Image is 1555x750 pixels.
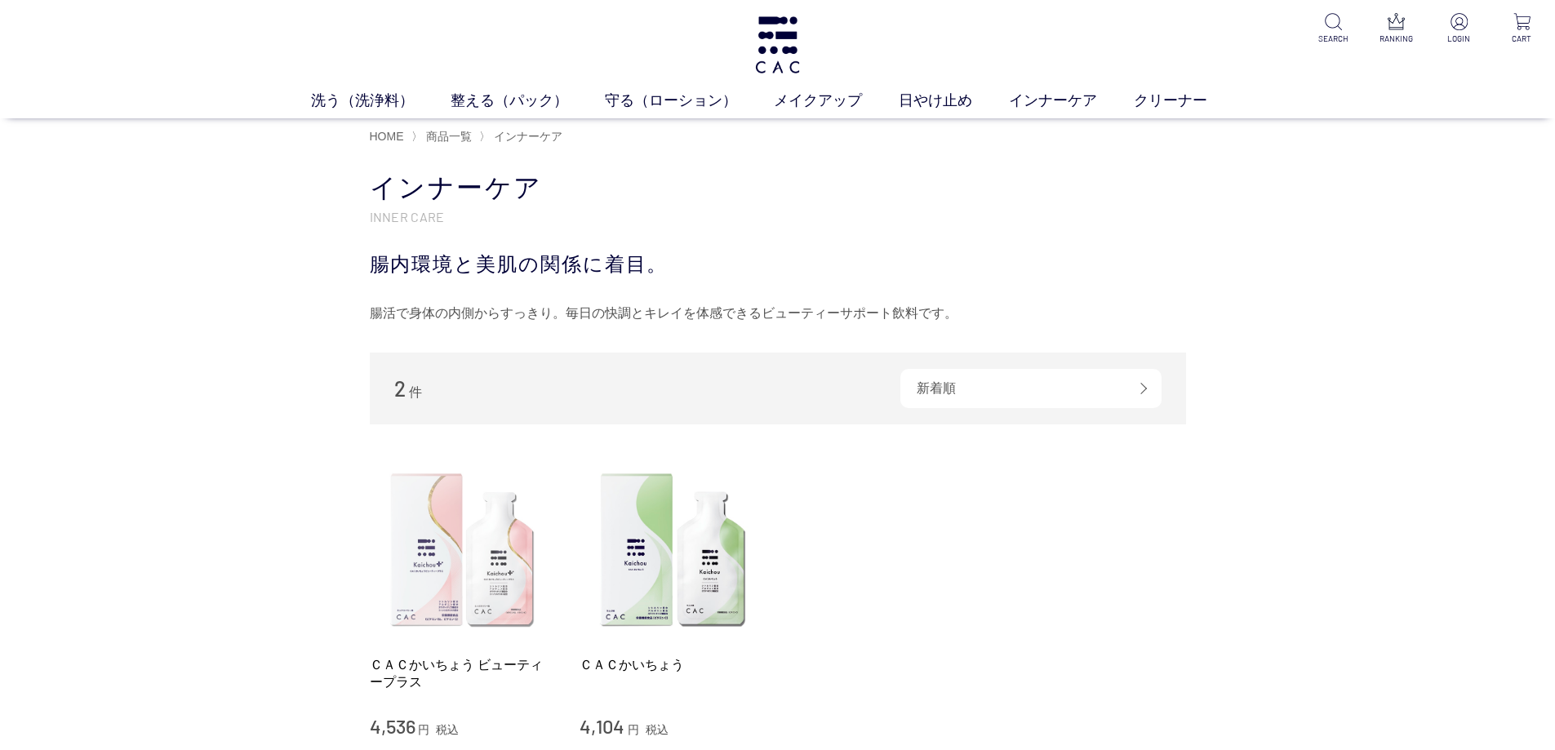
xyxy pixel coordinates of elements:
[900,369,1162,408] div: 新着順
[411,129,476,144] li: 〉
[436,723,459,736] span: 税込
[370,250,1186,279] div: 腸内環境と美肌の関係に着目。
[580,656,766,673] a: ＣＡＣかいちょう
[370,208,1186,225] p: INNER CARE
[605,90,774,112] a: 守る（ローション）
[451,90,605,112] a: 整える（パック）
[370,714,415,738] span: 4,536
[1376,33,1416,45] p: RANKING
[426,130,472,143] span: 商品一覧
[1502,13,1542,45] a: CART
[753,16,802,73] img: logo
[370,656,556,691] a: ＣＡＣかいちょう ビューティープラス
[1502,33,1542,45] p: CART
[646,723,669,736] span: 税込
[628,723,639,736] span: 円
[1439,13,1479,45] a: LOGIN
[580,457,766,643] img: ＣＡＣかいちょう
[479,129,566,144] li: 〉
[1376,13,1416,45] a: RANKING
[1313,33,1353,45] p: SEARCH
[370,171,1186,206] h1: インナーケア
[394,375,406,401] span: 2
[370,130,404,143] a: HOME
[423,130,472,143] a: 商品一覧
[580,714,624,738] span: 4,104
[1439,33,1479,45] p: LOGIN
[409,385,422,399] span: 件
[491,130,562,143] a: インナーケア
[370,300,1186,326] div: 腸活で身体の内側からすっきり。毎日の快調とキレイを体感できるビューティーサポート飲料です。
[418,723,429,736] span: 円
[1134,90,1244,112] a: クリーナー
[311,90,451,112] a: 洗う（洗浄料）
[494,130,562,143] span: インナーケア
[774,90,899,112] a: メイクアップ
[370,457,556,643] img: ＣＡＣかいちょう ビューティープラス
[1313,13,1353,45] a: SEARCH
[899,90,1009,112] a: 日やけ止め
[1009,90,1134,112] a: インナーケア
